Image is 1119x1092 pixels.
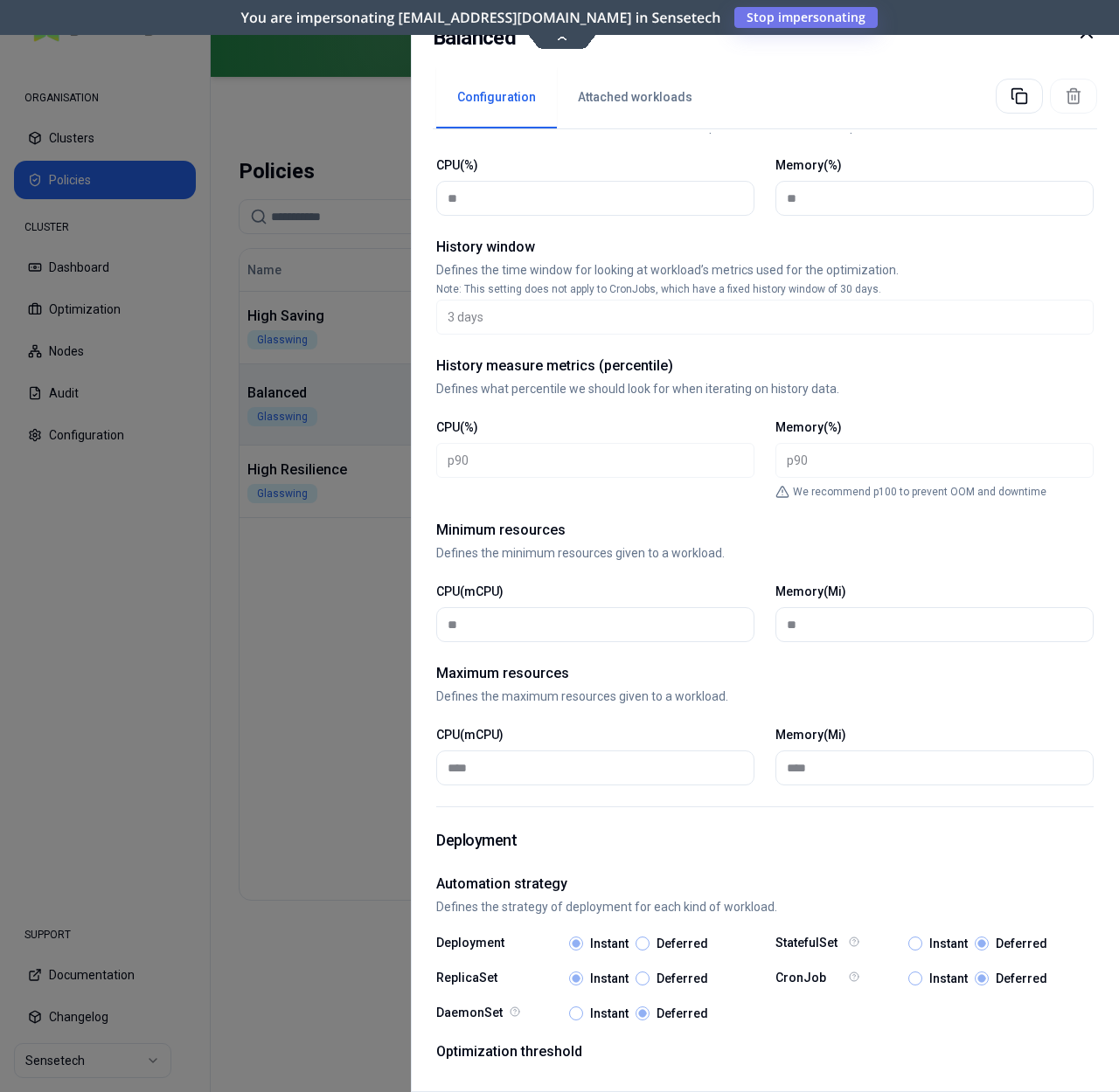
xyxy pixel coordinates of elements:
label: Memory(Mi) [775,584,846,598]
label: Memory(Mi) [775,728,846,742]
label: Instant [929,937,968,950]
label: Memory(%) [775,420,842,434]
p: Note: This setting does not apply to CronJobs, which have a fixed history window of 30 days. [436,282,1094,296]
label: DaemonSet [436,1006,506,1020]
label: Deferred [996,937,1047,950]
p: We recommend p100 to prevent OOM and downtime [793,485,1046,499]
label: CPU(%) [436,420,478,434]
p: Defines the time window for looking at workload’s metrics used for the optimization. [436,261,1094,279]
h2: History measure metrics (percentile) [436,356,1094,377]
label: Deferred [657,937,708,950]
p: Defines what percentile we should look for when iterating on history data. [436,380,1094,397]
label: Memory(%) [775,158,842,172]
p: Only recommendations that exceed the threshold will be applied. [436,1066,1094,1083]
h2: Balanced [433,22,516,53]
label: CPU(mCPU) [436,584,504,598]
label: Deferred [996,972,1047,985]
label: ReplicaSet [436,971,506,985]
label: Instant [590,937,629,950]
label: Deferred [657,972,708,985]
label: CronJob [775,971,845,985]
label: Instant [590,1007,629,1019]
p: Defines the minimum resources given to a workload. [436,544,1094,562]
h2: Minimum resources [436,520,1094,541]
h2: Optimization threshold [436,1041,1094,1062]
label: Deployment [436,936,506,950]
label: Instant [590,972,629,985]
label: Deferred [657,1007,708,1019]
button: Attached workloads [557,67,713,128]
h1: Deployment [436,828,1094,853]
label: CPU(%) [436,158,478,172]
button: Configuration [436,67,557,128]
label: CPU(mCPU) [436,728,504,742]
h2: Automation strategy [436,874,1094,895]
p: Defines the maximum resources given to a workload. [436,688,1094,705]
h2: History window [436,237,1094,258]
h2: Maximum resources [436,663,1094,684]
label: Instant [929,972,968,985]
p: Defines the strategy of deployment for each kind of workload. [436,898,1094,916]
label: StatefulSet [775,936,845,950]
